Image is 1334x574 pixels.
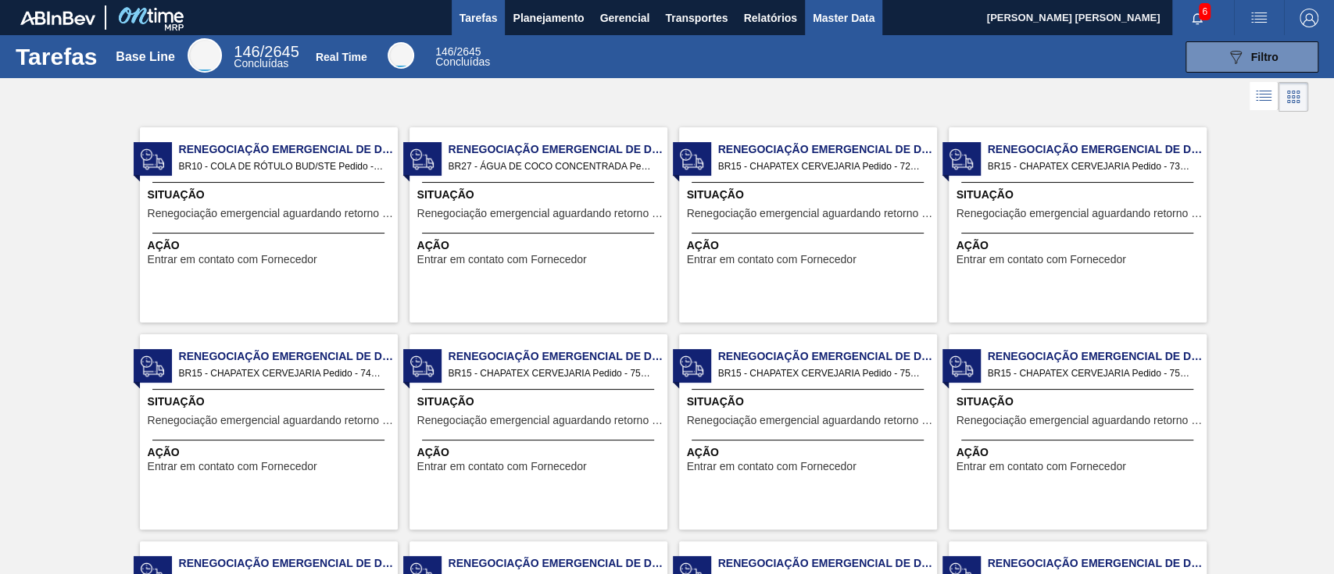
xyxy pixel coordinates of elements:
img: status [141,355,164,378]
span: Gerencial [600,9,650,27]
span: Ação [957,237,1203,254]
span: Renegociação emergencial aguardando retorno Fornecedor [417,208,663,219]
span: BR15 - CHAPATEX CERVEJARIA Pedido - 750158 [718,365,925,382]
span: Renegociação Emergencial de Data [179,348,398,365]
span: Renegociação emergencial aguardando retorno Fornecedor [148,208,394,219]
span: Renegociação emergencial aguardando retorno Fornecedor [687,415,933,426]
span: Situação [687,187,933,203]
span: Transportes [665,9,728,27]
img: status [950,148,973,171]
span: Entrar em contato com Fornecedor [687,461,857,472]
span: Renegociação Emergencial de Data [449,348,667,365]
span: Concluídas [435,55,490,68]
span: Renegociação emergencial aguardando retorno Fornecedor [417,415,663,426]
span: / 2645 [234,43,299,60]
span: Entrar em contato com Fornecedor [417,461,587,472]
span: 6 [1199,3,1211,20]
h1: Tarefas [16,48,98,66]
span: Entrar em contato com Fornecedor [957,461,1126,472]
span: Planejamento [513,9,584,27]
img: userActions [1250,9,1268,27]
span: Renegociação Emergencial de Data [718,141,937,158]
span: BR15 - CHAPATEX CERVEJARIA Pedido - 743827 [179,365,385,382]
span: Renegociação emergencial aguardando retorno Fornecedor [687,208,933,219]
span: / 2645 [435,45,481,58]
span: 146 [435,45,453,58]
span: Renegociação emergencial aguardando retorno Fornecedor [957,415,1203,426]
span: BR10 - COLA DE RÓTULO BUD/STE Pedido - 1991221 [179,158,385,175]
div: Base Line [234,45,299,69]
span: Tarefas [460,9,498,27]
span: Renegociação Emergencial de Data [179,141,398,158]
img: TNhmsLtSVTkK8tSr43FrP2fwEKptu5GPRR3wAAAABJRU5ErkJggg== [20,11,95,25]
span: Ação [148,237,394,254]
img: Logout [1300,9,1318,27]
span: Ação [417,237,663,254]
span: Situação [417,187,663,203]
span: Ação [957,444,1203,461]
span: Renegociação Emergencial de Data [988,348,1207,365]
button: Notificações [1172,7,1222,29]
img: status [680,355,703,378]
span: Ação [687,237,933,254]
span: BR15 - CHAPATEX CERVEJARIA Pedido - 750157 [449,365,655,382]
div: Base Line [188,38,222,73]
span: Renegociação Emergencial de Data [179,555,398,572]
span: Renegociação Emergencial de Data [449,555,667,572]
img: status [950,355,973,378]
img: status [410,148,434,171]
div: Visão em Cards [1279,82,1308,112]
div: Real Time [388,42,414,69]
span: Renegociação Emergencial de Data [988,141,1207,158]
span: Situação [148,187,394,203]
span: Situação [687,394,933,410]
span: Renegociação Emergencial de Data [988,555,1207,572]
span: Renegociação Emergencial de Data [718,348,937,365]
span: BR15 - CHAPATEX CERVEJARIA Pedido - 734697 [988,158,1194,175]
span: Renegociação Emergencial de Data [718,555,937,572]
span: Renegociação emergencial aguardando retorno Fornecedor [957,208,1203,219]
span: BR15 - CHAPATEX CERVEJARIA Pedido - 721850 [718,158,925,175]
span: Situação [957,187,1203,203]
span: Entrar em contato com Fornecedor [148,461,317,472]
span: Situação [148,394,394,410]
span: Filtro [1251,51,1279,63]
span: Renegociação Emergencial de Data [449,141,667,158]
span: Ação [687,444,933,461]
span: Master Data [813,9,874,27]
div: Real Time [435,47,490,67]
img: status [680,148,703,171]
img: status [410,355,434,378]
span: Entrar em contato com Fornecedor [957,254,1126,266]
span: Entrar em contato com Fornecedor [687,254,857,266]
span: Ação [148,444,394,461]
button: Filtro [1186,41,1318,73]
span: BR15 - CHAPATEX CERVEJARIA Pedido - 750159 [988,365,1194,382]
span: Renegociação emergencial aguardando retorno Fornecedor [148,415,394,426]
span: Situação [957,394,1203,410]
span: 146 [234,43,259,60]
span: Ação [417,444,663,461]
span: BR27 - ÁGUA DE COCO CONCENTRADA Pedido - 633752 [449,158,655,175]
span: Entrar em contato com Fornecedor [148,254,317,266]
span: Entrar em contato com Fornecedor [417,254,587,266]
div: Visão em Lista [1250,82,1279,112]
div: Base Line [116,50,175,64]
div: Real Time [316,51,367,63]
span: Situação [417,394,663,410]
img: status [141,148,164,171]
span: Concluídas [234,57,288,70]
span: Relatórios [743,9,796,27]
